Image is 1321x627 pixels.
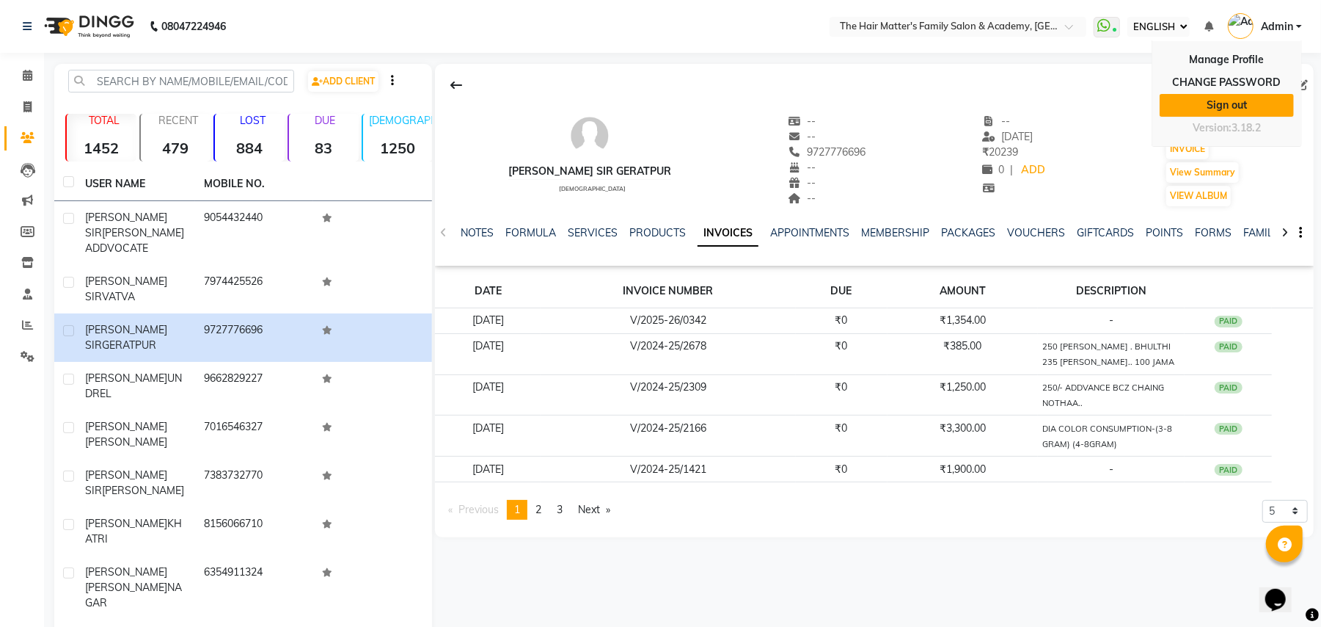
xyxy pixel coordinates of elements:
span: [PERSON_NAME] SIR [85,323,167,352]
td: ₹1,250.00 [888,374,1039,416]
span: Admin [1261,19,1293,35]
td: 9054432440 [195,201,314,265]
td: [DATE] [435,374,541,416]
a: VOUCHERS [1007,226,1065,239]
img: Admin [1228,13,1254,39]
span: Previous [458,503,499,516]
p: DUE [292,114,359,127]
span: 3 [557,503,563,516]
a: MEMBERSHIP [861,226,929,239]
td: V/2025-26/0342 [541,308,795,334]
a: Next [571,500,618,520]
span: -- [788,192,816,205]
span: [PERSON_NAME] [102,484,184,497]
button: View Summary [1166,162,1239,183]
td: 7974425526 [195,265,314,313]
span: 9727776696 [788,145,866,159]
td: ₹0 [796,457,888,482]
span: [PERSON_NAME] ADDVOCATE [85,226,184,255]
div: PAID [1215,341,1243,353]
span: - [1109,313,1113,327]
td: ₹385.00 [888,333,1039,374]
strong: 1250 [363,139,433,157]
div: PAID [1215,382,1243,394]
div: PAID [1215,423,1243,435]
a: Sign out [1160,94,1294,117]
div: Version:3.18.2 [1160,117,1294,139]
img: avatar [568,114,612,158]
input: SEARCH BY NAME/MOBILE/EMAIL/CODE [68,70,294,93]
th: MOBILE NO. [195,167,314,201]
nav: Pagination [441,500,618,520]
strong: 479 [141,139,211,157]
td: [DATE] [435,416,541,457]
span: [PERSON_NAME] [85,517,167,530]
td: [DATE] [435,457,541,482]
span: | [1010,162,1013,178]
td: ₹3,300.00 [888,416,1039,457]
a: APPOINTMENTS [770,226,849,239]
b: 08047224946 [161,6,226,47]
div: [PERSON_NAME] SIR GERATPUR [508,164,671,179]
a: FAMILY [1243,226,1278,239]
span: [PERSON_NAME] SIR [85,468,167,497]
a: NOTES [461,226,494,239]
button: VIEW ALBUM [1166,186,1231,206]
span: [PERSON_NAME] SIR [85,211,167,239]
span: -- [788,115,816,128]
td: ₹0 [796,374,888,416]
td: 7016546327 [195,410,314,459]
a: ADD CLIENT [308,71,378,92]
div: PAID [1215,464,1243,476]
iframe: chat widget [1259,568,1306,612]
td: ₹0 [796,308,888,334]
span: [PERSON_NAME] [PERSON_NAME] [85,420,167,449]
td: V/2024-25/2309 [541,374,795,416]
span: [DEMOGRAPHIC_DATA] [559,185,626,192]
a: Manage Profile [1160,48,1294,71]
a: CHANGE PASSWORD [1160,71,1294,94]
p: TOTAL [73,114,136,127]
a: FORMS [1195,226,1232,239]
a: SERVICES [568,226,618,239]
td: ₹0 [796,333,888,374]
span: [PERSON_NAME] [85,372,167,385]
span: - [1109,463,1113,476]
span: [PERSON_NAME] [PERSON_NAME] [85,565,167,594]
div: BACK TO CLIENT [441,71,472,99]
span: -- [788,176,816,189]
th: DATE [435,275,541,308]
th: AMOUNT [888,275,1039,308]
span: 20239 [982,145,1018,159]
span: -- [788,161,816,174]
td: ₹0 [796,416,888,457]
th: USER NAME [76,167,195,201]
th: DUE [796,275,888,308]
a: FORMULA [505,226,556,239]
a: GIFTCARDS [1077,226,1134,239]
td: 6354911324 [195,556,314,620]
span: 2 [535,503,541,516]
p: [DEMOGRAPHIC_DATA] [369,114,433,127]
th: DESCRIPTION [1038,275,1185,308]
button: INVOICE [1166,139,1209,159]
div: PAID [1215,316,1243,327]
a: PRODUCTS [629,226,686,239]
span: 1 [514,503,520,516]
td: V/2024-25/2166 [541,416,795,457]
a: PACKAGES [941,226,995,239]
td: 9727776696 [195,313,314,362]
span: GERATPUR [102,338,156,352]
span: [PERSON_NAME] SIR [85,275,167,303]
td: ₹1,900.00 [888,457,1039,482]
a: INVOICES [698,220,758,247]
span: VATVA [102,290,135,303]
td: [DATE] [435,333,541,374]
td: V/2024-25/2678 [541,333,795,374]
td: 7383732770 [195,459,314,507]
td: 9662829227 [195,362,314,410]
span: ₹ [982,145,989,159]
td: V/2024-25/1421 [541,457,795,482]
small: 250 [PERSON_NAME] . BHULTHI 235 [PERSON_NAME].. 100 JAMA [1043,341,1175,367]
p: RECENT [147,114,211,127]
